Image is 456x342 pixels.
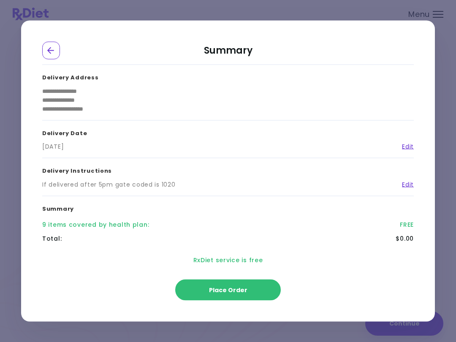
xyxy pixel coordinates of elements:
[42,65,414,87] h3: Delivery Address
[396,180,414,189] a: Edit
[42,42,414,65] h2: Summary
[42,42,60,60] div: Go Back
[42,246,414,275] div: RxDiet service is free
[396,234,414,243] div: $0.00
[42,234,62,243] div: Total :
[400,220,414,229] div: FREE
[42,196,414,218] h3: Summary
[175,280,281,301] button: Place Order
[42,142,64,151] div: [DATE]
[209,286,247,294] span: Place Order
[42,158,414,180] h3: Delivery Instructions
[42,120,414,142] h3: Delivery Date
[396,142,414,151] a: Edit
[42,180,176,189] div: If delivered after 5pm gate coded is 1020
[42,220,149,229] div: 9 items covered by health plan :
